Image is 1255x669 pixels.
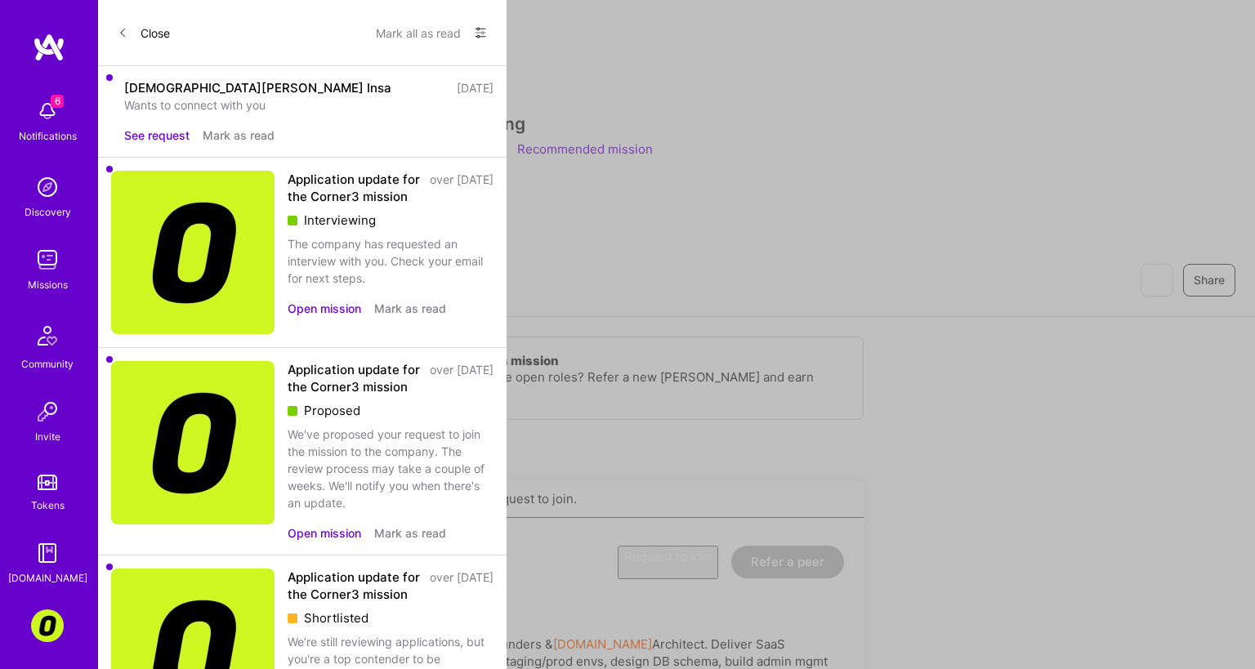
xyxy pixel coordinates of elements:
[288,212,494,229] div: Interviewing
[288,524,361,542] button: Open mission
[31,497,65,514] div: Tokens
[430,171,494,205] div: over [DATE]
[288,609,494,627] div: Shortlisted
[430,361,494,395] div: over [DATE]
[288,361,420,395] div: Application update for the Corner3 mission
[288,402,494,419] div: Proposed
[31,609,64,642] img: Corner3: Building an AI User Researcher
[28,276,68,293] div: Missions
[430,569,494,603] div: over [DATE]
[288,171,420,205] div: Application update for the Corner3 mission
[28,316,67,355] img: Community
[31,171,64,203] img: discovery
[111,171,275,334] img: Company Logo
[35,428,60,445] div: Invite
[124,127,190,144] button: See request
[19,127,77,145] div: Notifications
[376,20,461,46] button: Mark all as read
[203,127,275,144] button: Mark as read
[51,95,64,108] span: 6
[118,20,170,46] button: Close
[288,300,361,317] button: Open mission
[8,569,87,586] div: [DOMAIN_NAME]
[31,537,64,569] img: guide book
[288,426,494,511] div: We've proposed your request to join the mission to the company. The review process may take a cou...
[374,300,446,317] button: Mark as read
[124,79,391,96] div: [DEMOGRAPHIC_DATA][PERSON_NAME] Insa
[27,609,68,642] a: Corner3: Building an AI User Researcher
[33,33,65,62] img: logo
[374,524,446,542] button: Mark as read
[288,235,494,287] div: The company has requested an interview with you. Check your email for next steps.
[31,95,64,127] img: bell
[38,475,57,490] img: tokens
[25,203,71,221] div: Discovery
[111,361,275,524] img: Company Logo
[124,96,494,114] div: Wants to connect with you
[457,79,494,96] div: [DATE]
[21,355,74,372] div: Community
[31,395,64,428] img: Invite
[31,243,64,276] img: teamwork
[288,569,420,603] div: Application update for the Corner3 mission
